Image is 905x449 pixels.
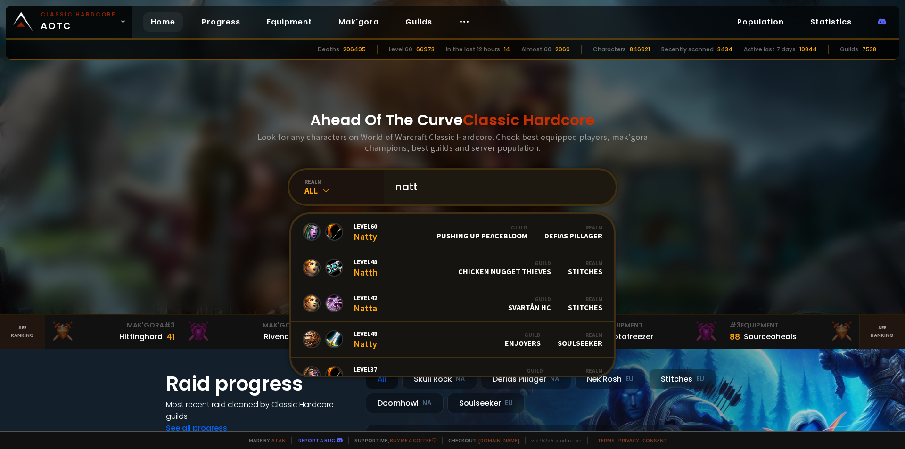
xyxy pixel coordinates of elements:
[594,320,718,330] div: Equipment
[544,224,602,231] div: Realm
[343,45,366,54] div: 206495
[436,224,527,240] div: Pushing Up Peacebloom
[730,320,854,330] div: Equipment
[508,295,551,312] div: Svartån HC
[45,315,181,349] a: Mak'Gora#3Hittinghard41
[354,329,377,350] div: Natty
[555,45,570,54] div: 2069
[354,365,378,374] span: Level 37
[717,45,732,54] div: 3434
[166,369,354,399] h1: Raid progress
[593,45,626,54] div: Characters
[291,250,614,286] a: Level48NatthGuildChicken Nugget ThievesRealmStitches
[354,222,377,230] span: Level 60
[243,437,286,444] span: Made by
[568,260,602,267] div: Realm
[458,260,551,267] div: Guild
[458,260,551,276] div: Chicken Nugget Thieves
[730,320,740,330] span: # 3
[463,109,595,131] span: Classic Hardcore
[558,331,602,348] div: Soulseeker
[436,224,527,231] div: Guild
[862,45,876,54] div: 7538
[310,109,595,131] h1: Ahead Of The Curve
[354,365,378,385] div: Natto
[164,320,175,330] span: # 3
[304,178,384,185] div: realm
[6,6,132,38] a: Classic HardcoreAOTC
[560,367,602,374] div: Realm
[119,331,163,343] div: Hittinghard
[482,367,543,374] div: Guild
[416,45,435,54] div: 66973
[187,320,311,330] div: Mak'Gora
[588,315,724,349] a: #2Equipment88Notafreezer
[597,437,615,444] a: Terms
[608,331,653,343] div: Notafreezer
[575,369,645,389] div: Nek'Rosh
[41,10,116,33] span: AOTC
[291,322,614,358] a: Level48NattyGuildEnjoyersRealmSoulseeker
[447,393,525,413] div: Soulseeker
[618,437,639,444] a: Privacy
[422,399,432,408] small: NA
[744,45,796,54] div: Active last 7 days
[143,12,183,32] a: Home
[354,258,378,278] div: Natth
[724,315,860,349] a: #3Equipment88Sourceoheals
[366,393,444,413] div: Doomhowl
[354,329,377,338] span: Level 48
[348,437,436,444] span: Support me,
[389,45,412,54] div: Level 60
[568,295,602,302] div: Realm
[505,331,541,348] div: Enjoyers
[254,131,651,153] h3: Look for any characters on World of Warcraft Classic Hardcore. Check best equipped players, mak'g...
[264,331,294,343] div: Rivench
[291,358,614,393] a: Level37NattoGuildGulchTrottersRealmSkull Rock
[560,367,602,384] div: Skull Rock
[298,437,335,444] a: Report a bug
[521,45,551,54] div: Almost 60
[41,10,116,19] small: Classic Hardcore
[478,437,519,444] a: [DOMAIN_NAME]
[840,45,858,54] div: Guilds
[318,45,339,54] div: Deaths
[390,437,436,444] a: Buy me a coffee
[354,258,378,266] span: Level 48
[291,286,614,322] a: Level42NattaGuildSvartån HCRealmStitches
[799,45,817,54] div: 10844
[558,331,602,338] div: Realm
[194,12,248,32] a: Progress
[304,185,384,196] div: All
[504,45,510,54] div: 14
[259,12,320,32] a: Equipment
[649,369,716,389] div: Stitches
[568,260,602,276] div: Stitches
[803,12,859,32] a: Statistics
[271,437,286,444] a: a fan
[181,315,317,349] a: Mak'Gora#2Rivench100
[505,331,541,338] div: Guild
[51,320,175,330] div: Mak'Gora
[625,375,633,384] small: EU
[456,375,465,384] small: NA
[354,222,377,242] div: Natty
[661,45,714,54] div: Recently scanned
[730,330,740,343] div: 88
[568,295,602,312] div: Stitches
[696,375,704,384] small: EU
[389,170,604,204] input: Search a character...
[630,45,650,54] div: 846921
[744,331,797,343] div: Sourceoheals
[544,224,602,240] div: Defias Pillager
[505,399,513,408] small: EU
[525,437,582,444] span: v. d752d5 - production
[166,330,175,343] div: 41
[354,294,377,302] span: Level 42
[366,369,398,389] div: All
[508,295,551,302] div: Guild
[398,12,440,32] a: Guilds
[331,12,387,32] a: Mak'gora
[442,437,519,444] span: Checkout
[166,423,227,433] a: See all progress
